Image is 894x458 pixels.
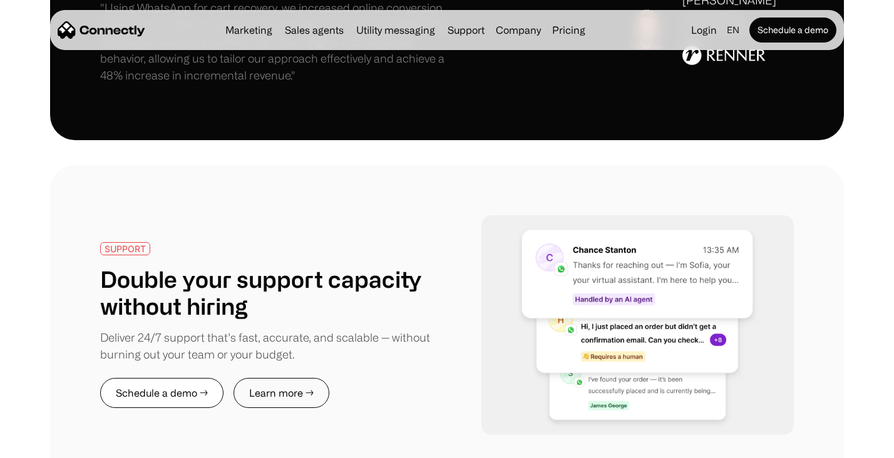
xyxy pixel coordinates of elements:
[100,265,447,319] h1: Double your support capacity without hiring
[220,25,277,35] a: Marketing
[25,436,75,454] ul: Language list
[749,18,836,43] a: Schedule a demo
[727,21,739,39] div: en
[105,244,146,253] div: SUPPORT
[547,25,590,35] a: Pricing
[280,25,349,35] a: Sales agents
[234,378,329,408] a: Learn more →
[58,21,145,39] a: home
[686,21,722,39] a: Login
[722,21,747,39] div: en
[100,378,223,408] a: Schedule a demo →
[496,21,541,39] div: Company
[100,329,447,363] div: Deliver 24/7 support that’s fast, accurate, and scalable — without burning out your team or your ...
[443,25,490,35] a: Support
[492,21,545,39] div: Company
[351,25,440,35] a: Utility messaging
[13,435,75,454] aside: Language selected: English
